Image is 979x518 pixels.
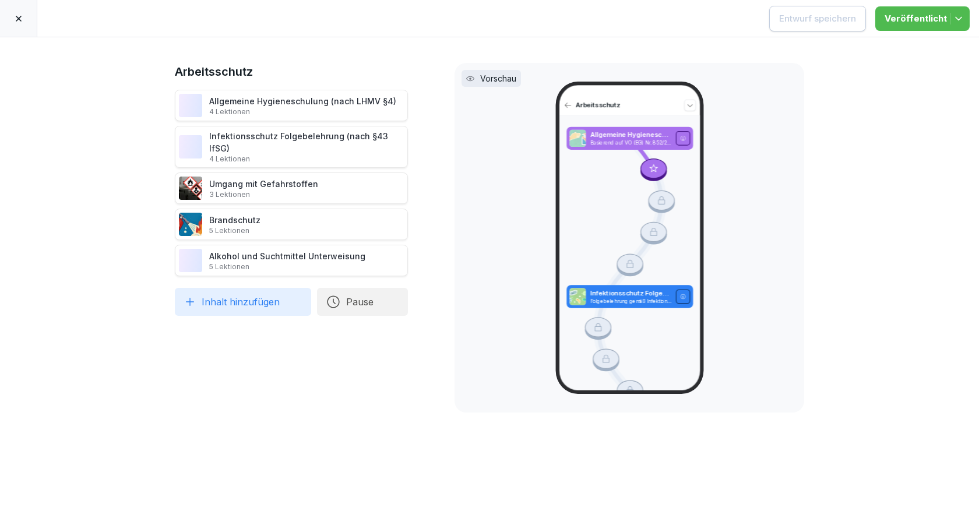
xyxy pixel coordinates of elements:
[209,250,365,272] div: Alkohol und Suchtmittel Unterweisung
[885,12,960,25] div: Veröffentlicht
[590,131,671,140] p: Allgemeine Hygieneschulung (nach LHMV §4)
[209,107,396,117] p: 4 Lektionen
[175,126,408,168] div: Infektionsschutz Folgebelehrung (nach §43 IfSG)4 Lektionen
[209,214,260,235] div: Brandschutz
[779,12,856,25] div: Entwurf speichern
[175,288,311,316] button: Inhalt hinzufügen
[175,63,408,80] h1: Arbeitsschutz
[590,289,671,298] p: Infektionsschutz Folgebelehrung (nach §43 IfSG)
[209,190,318,199] p: 3 Lektionen
[179,135,202,158] img: tgff07aey9ahi6f4hltuk21p.png
[175,90,408,121] div: Allgemeine Hygieneschulung (nach LHMV §4)4 Lektionen
[480,72,516,84] p: Vorschau
[179,94,202,117] img: gxsnf7ygjsfsmxd96jxi4ufn.png
[317,288,408,316] button: Pause
[179,213,202,236] img: b0iy7e1gfawqjs4nezxuanzk.png
[575,101,680,110] p: Arbeitsschutz
[875,6,970,31] button: Veröffentlicht
[569,288,585,306] img: tgff07aey9ahi6f4hltuk21p.png
[209,178,318,199] div: Umgang mit Gefahrstoffen
[209,95,396,117] div: Allgemeine Hygieneschulung (nach LHMV §4)
[569,130,585,147] img: gxsnf7ygjsfsmxd96jxi4ufn.png
[175,245,408,276] div: Alkohol und Suchtmittel Unterweisung5 Lektionen
[175,172,408,204] div: Umgang mit Gefahrstoffen3 Lektionen
[179,249,202,272] img: r9f294wq4cndzvq6mzt1bbrd.png
[590,140,671,146] p: Basierend auf VO (EG) Nr. 852/2004, LMHV, DIN10514 und IFSG. Jährliche Wiederholung empfohlen. Mi...
[209,154,404,164] p: 4 Lektionen
[179,177,202,200] img: ro33qf0i8ndaw7nkfv0stvse.png
[209,226,260,235] p: 5 Lektionen
[769,6,866,31] button: Entwurf speichern
[209,130,404,164] div: Infektionsschutz Folgebelehrung (nach §43 IfSG)
[209,262,365,272] p: 5 Lektionen
[175,209,408,240] div: Brandschutz5 Lektionen
[590,298,671,305] p: Folgebelehrung gemäß Infektionsschutzgesetz §43 IfSG. Diese Schulung ist nur gültig in Kombinatio...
